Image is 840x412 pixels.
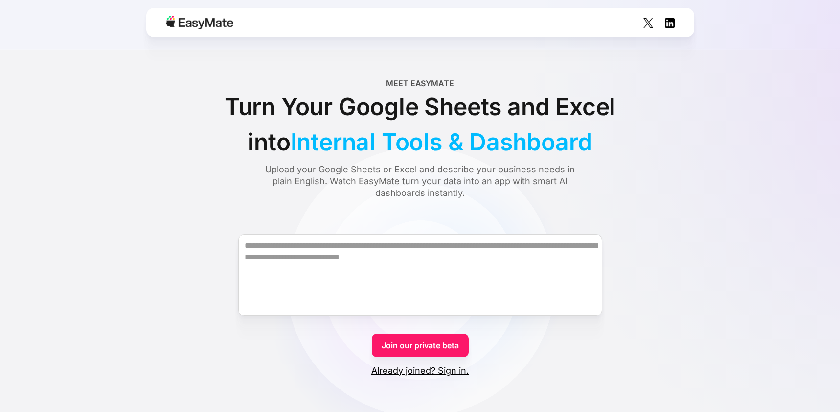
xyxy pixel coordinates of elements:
[665,18,675,28] img: Social Icon
[200,89,640,160] div: Turn Your Google Sheets and Excel into
[371,365,469,377] a: Already joined? Sign in.
[291,127,592,156] span: Internal Tools & Dashboard
[386,77,454,89] div: Meet EasyMate
[68,217,772,377] form: Form
[166,16,233,29] img: Easymate logo
[643,18,653,28] img: Social Icon
[372,334,469,357] a: Join our private beta
[261,164,579,199] div: Upload your Google Sheets or Excel and describe your business needs in plain English. Watch EasyM...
